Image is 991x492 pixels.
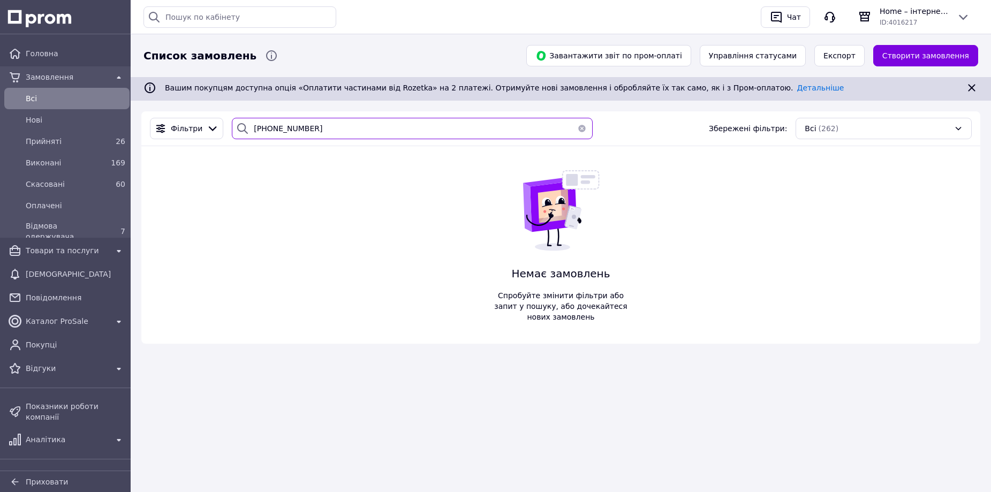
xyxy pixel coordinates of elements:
[26,478,68,486] span: Приховати
[165,84,844,92] span: Вашим покупцям доступна опція «Оплатити частинами від Rozetka» на 2 платежі. Отримуйте нові замов...
[111,158,125,167] span: 169
[814,45,865,66] button: Експорт
[26,93,125,104] span: Всi
[143,48,256,64] span: Список замовлень
[490,290,632,322] span: Спробуйте змінити фільтри або запит у пошуку, або дочекайтеся нових замовлень
[26,157,104,168] span: Виконані
[26,221,104,242] span: Відмова одержувача
[26,200,125,211] span: Оплачені
[700,45,806,66] button: Управління статусами
[26,115,125,125] span: Нові
[26,363,108,374] span: Відгуки
[873,45,978,66] a: Створити замовлення
[785,9,803,25] div: Чат
[819,124,839,133] span: (262)
[805,123,816,134] span: Всі
[797,84,844,92] a: Детальніше
[526,45,691,66] button: Завантажити звіт по пром-оплаті
[26,245,108,256] span: Товари та послуги
[26,72,108,82] span: Замовлення
[116,137,125,146] span: 26
[26,269,125,279] span: [DEMOGRAPHIC_DATA]
[26,136,104,147] span: Прийняті
[26,401,125,422] span: Показники роботи компанії
[143,6,336,28] input: Пошук по кабінету
[571,118,593,139] button: Очистить
[26,434,108,445] span: Аналітика
[171,123,202,134] span: Фільтри
[120,227,125,236] span: 7
[880,6,948,17] span: Home – інтернет-магазин товарів для дому
[26,339,125,350] span: Покупці
[26,316,108,327] span: Каталог ProSale
[26,292,125,303] span: Повідомлення
[761,6,810,28] button: Чат
[26,179,104,190] span: Скасовані
[709,123,787,134] span: Збережені фільтри:
[26,48,125,59] span: Головна
[490,266,632,282] span: Немає замовлень
[116,180,125,188] span: 60
[232,118,592,139] input: Пошук за номером замовлення, ПІБ покупця, номером телефону, Email, номером накладної
[880,19,917,26] span: ID: 4016217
